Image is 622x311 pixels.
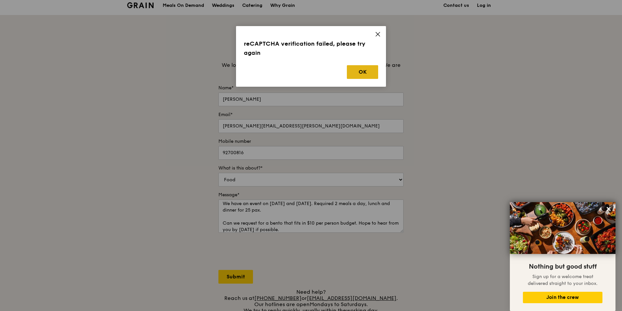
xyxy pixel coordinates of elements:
h3: reCAPTCHA verification failed, please try again [244,39,378,57]
button: OK [347,65,378,79]
button: Join the crew [523,292,602,303]
button: Close [603,204,614,214]
img: DSC07876-Edit02-Large.jpeg [510,202,615,254]
span: Sign up for a welcome treat delivered straight to your inbox. [528,274,598,286]
span: Nothing but good stuff [529,263,597,271]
